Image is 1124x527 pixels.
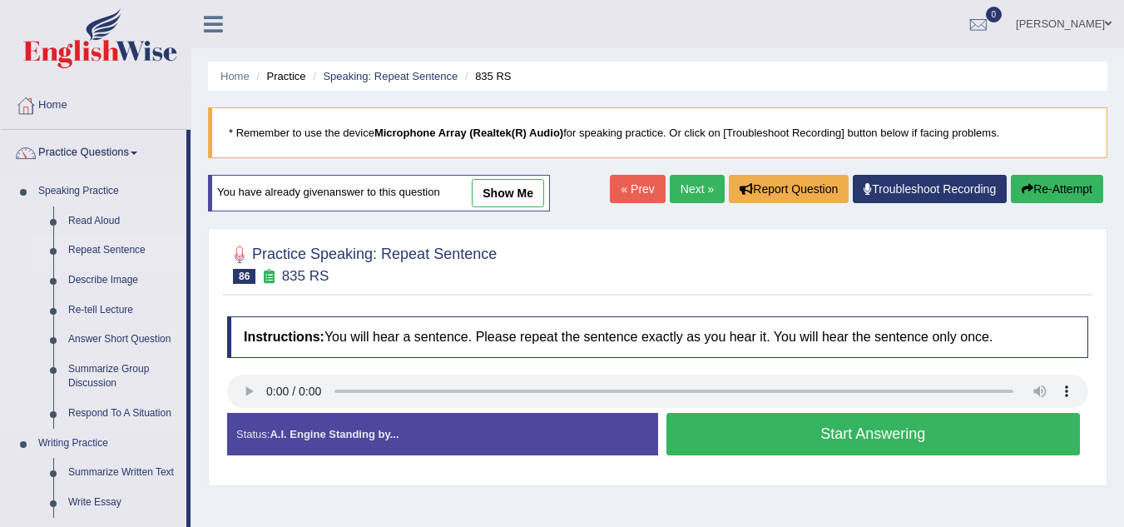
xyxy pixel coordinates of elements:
a: Respond To A Situation [61,399,186,429]
a: Summarize Written Text [61,458,186,488]
a: Describe Image [61,266,186,296]
button: Start Answering [666,413,1081,455]
small: 835 RS [282,268,329,284]
b: Microphone Array (Realtek(R) Audio) [374,127,563,139]
b: Instructions: [244,330,324,344]
a: Writing Practice [31,429,186,459]
div: Status: [227,413,658,455]
a: « Prev [610,175,665,203]
button: Report Question [729,175,849,203]
a: Re-tell Lecture [61,296,186,326]
a: Practice Questions [1,130,186,172]
a: Speaking: Repeat Sentence [323,70,458,82]
h2: Practice Speaking: Repeat Sentence [227,242,497,284]
a: Read Aloud [61,206,186,236]
blockquote: * Remember to use the device for speaking practice. Or click on [Troubleshoot Recording] button b... [208,107,1107,158]
a: Home [220,70,250,82]
h4: You will hear a sentence. Please repeat the sentence exactly as you hear it. You will hear the se... [227,316,1088,358]
button: Re-Attempt [1011,175,1103,203]
a: Answer Short Question [61,325,186,355]
strong: A.I. Engine Standing by... [270,428,399,440]
a: Speaking Practice [31,176,186,206]
li: Practice [252,68,305,84]
a: show me [472,179,544,207]
span: 86 [233,269,255,284]
small: Exam occurring question [260,269,277,285]
a: Home [1,82,191,124]
a: Troubleshoot Recording [853,175,1007,203]
a: Repeat Sentence [61,236,186,266]
a: Next » [670,175,725,203]
div: You have already given answer to this question [208,175,550,211]
li: 835 RS [461,68,512,84]
a: Write Essay [61,488,186,518]
a: Summarize Group Discussion [61,355,186,399]
span: 0 [986,7,1003,22]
